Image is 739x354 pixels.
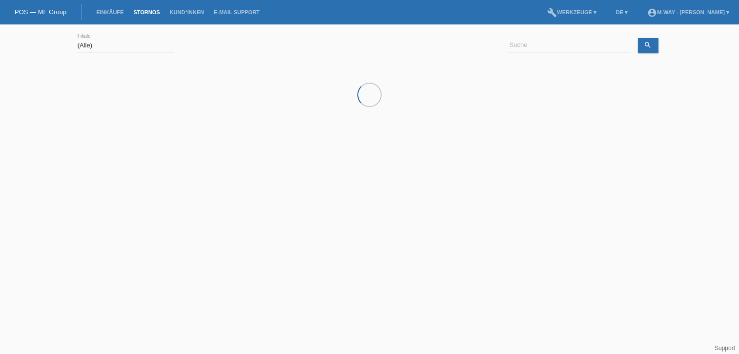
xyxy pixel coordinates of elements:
[209,9,265,15] a: E-Mail Support
[647,8,657,18] i: account_circle
[715,345,735,352] a: Support
[638,38,658,53] a: search
[165,9,209,15] a: Kund*innen
[542,9,601,15] a: buildWerkzeuge ▾
[611,9,633,15] a: DE ▾
[128,9,164,15] a: Stornos
[644,41,652,49] i: search
[642,9,734,15] a: account_circlem-way - [PERSON_NAME] ▾
[15,8,66,16] a: POS — MF Group
[547,8,557,18] i: build
[91,9,128,15] a: Einkäufe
